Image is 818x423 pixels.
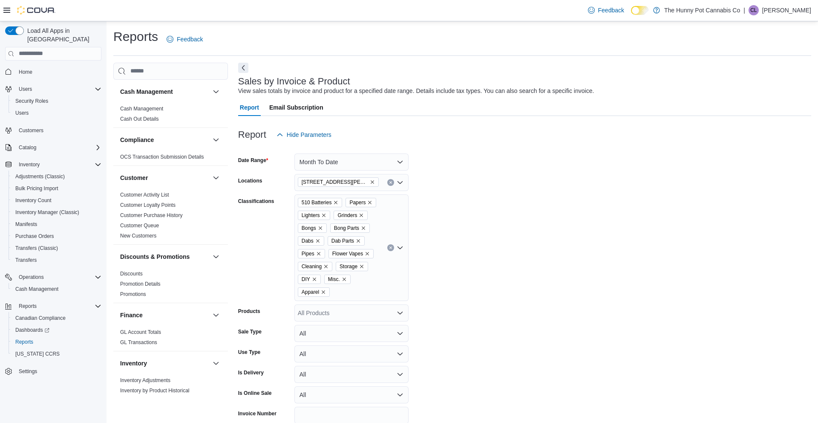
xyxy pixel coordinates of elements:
[349,198,366,207] span: Papers
[9,218,105,230] button: Manifests
[120,359,209,368] button: Inventory
[211,135,221,145] button: Compliance
[15,125,101,136] span: Customers
[12,349,101,359] span: Washington CCRS
[15,67,36,77] a: Home
[12,183,62,194] a: Bulk Pricing Import
[12,325,53,335] a: Dashboards
[15,351,60,357] span: [US_STATE] CCRS
[12,219,101,229] span: Manifests
[24,26,101,43] span: Load All Apps in [GEOGRAPHIC_DATA]
[120,281,161,287] a: Promotion Details
[631,6,649,15] input: Dark Mode
[5,62,101,400] nav: Complex example
[9,206,105,218] button: Inventory Manager (Classic)
[15,159,43,170] button: Inventory
[318,226,323,231] button: Remove Bongs from selection in this group
[12,255,40,265] a: Transfers
[397,310,403,316] button: Open list of options
[12,207,101,217] span: Inventory Manager (Classic)
[15,125,47,136] a: Customers
[298,249,325,258] span: Pipes
[316,251,321,256] button: Remove Pipes from selection in this group
[346,198,376,207] span: Papers
[15,98,48,104] span: Security Roles
[120,329,161,336] span: GL Account Totals
[113,190,228,244] div: Customer
[298,223,327,233] span: Bongs
[120,311,209,319] button: Finance
[312,277,317,282] button: Remove DIY from selection in this group
[120,377,170,383] a: Inventory Adjustments
[287,130,331,139] span: Hide Parameters
[19,274,44,281] span: Operations
[359,264,364,269] button: Remove Storage from selection in this group
[120,232,156,239] span: New Customers
[113,152,228,165] div: Compliance
[370,180,375,185] button: Remove 6161 Thorold Stone Rd from selection in this group
[12,325,101,335] span: Dashboards
[298,211,331,220] span: Lighters
[120,106,163,112] a: Cash Management
[315,238,320,243] button: Remove Dabs from selection in this group
[332,249,363,258] span: Flower Vapes
[15,272,47,282] button: Operations
[328,236,365,246] span: Dab Parts
[356,238,361,243] button: Remove Dab Parts from selection in this group
[120,359,147,368] h3: Inventory
[120,252,209,261] button: Discounts & Promotions
[750,5,757,15] span: CL
[238,390,272,397] label: Is Online Sale
[120,136,154,144] h3: Compliance
[120,192,169,198] a: Customer Activity List
[15,185,58,192] span: Bulk Pricing Import
[120,191,169,198] span: Customer Activity List
[298,198,343,207] span: 510 Batteries
[15,233,54,240] span: Purchase Orders
[15,286,58,293] span: Cash Management
[12,195,55,206] a: Inventory Count
[12,207,83,217] a: Inventory Manager (Classic)
[15,301,40,311] button: Reports
[12,313,69,323] a: Canadian Compliance
[238,349,260,356] label: Use Type
[302,237,314,245] span: Dabs
[15,327,49,333] span: Dashboards
[15,366,101,377] span: Settings
[397,179,403,186] button: Open list of options
[120,212,183,219] span: Customer Purchase History
[238,157,268,164] label: Date Range
[9,348,105,360] button: [US_STATE] CCRS
[298,287,330,297] span: Apparel
[328,275,340,284] span: Misc.
[298,177,379,187] span: 6161 Thorold Stone Rd
[12,349,63,359] a: [US_STATE] CCRS
[9,242,105,254] button: Transfers (Classic)
[19,144,36,151] span: Catalog
[12,243,101,253] span: Transfers (Classic)
[12,313,101,323] span: Canadian Compliance
[120,174,209,182] button: Customer
[12,337,37,347] a: Reports
[9,283,105,295] button: Cash Management
[238,308,260,315] label: Products
[238,369,264,376] label: Is Delivery
[15,301,101,311] span: Reports
[331,237,354,245] span: Dab Parts
[9,324,105,336] a: Dashboards
[238,198,274,205] label: Classifications
[2,300,105,312] button: Reports
[238,130,266,140] h3: Report
[269,99,323,116] span: Email Subscription
[294,325,409,342] button: All
[120,174,148,182] h3: Customer
[2,365,105,377] button: Settings
[397,244,403,251] button: Open list of options
[9,312,105,324] button: Canadian Compliance
[12,96,101,106] span: Security Roles
[120,233,156,239] a: New Customers
[113,327,228,351] div: Finance
[120,339,157,346] span: GL Transactions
